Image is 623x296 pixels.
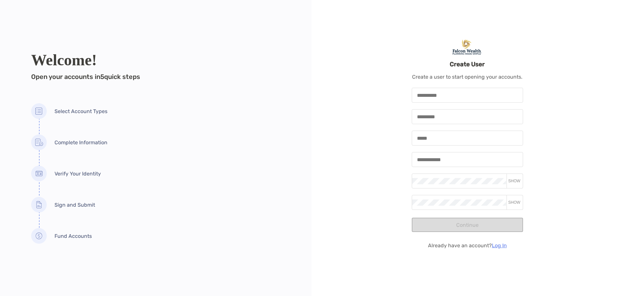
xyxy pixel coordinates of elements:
span: Fund Accounts [55,233,92,239]
span: Select Account Types [55,108,107,114]
p: Already have an account? [428,242,507,249]
span: SHOW [508,179,520,183]
h3: Create User [450,61,485,68]
a: Log In [492,242,507,249]
span: Sign and Submit [55,202,95,208]
span: Complete Information [55,139,107,146]
button: SHOW [506,178,523,184]
img: Falcon Wealth Planning Logo [440,40,495,55]
span: SHOW [508,200,520,205]
p: Create a user to start opening your accounts. [412,74,522,80]
h4: Open your accounts in 5 quick steps [31,73,280,81]
img: Fund Accounts icon [31,228,47,244]
button: SHOW [506,200,523,205]
img: Select Account Types icon [31,103,47,119]
img: Complete Information icon [31,135,47,150]
img: Sign and Submit icon [31,197,47,212]
span: Verify Your Identity [55,171,101,177]
h2: Welcome! [31,52,280,68]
